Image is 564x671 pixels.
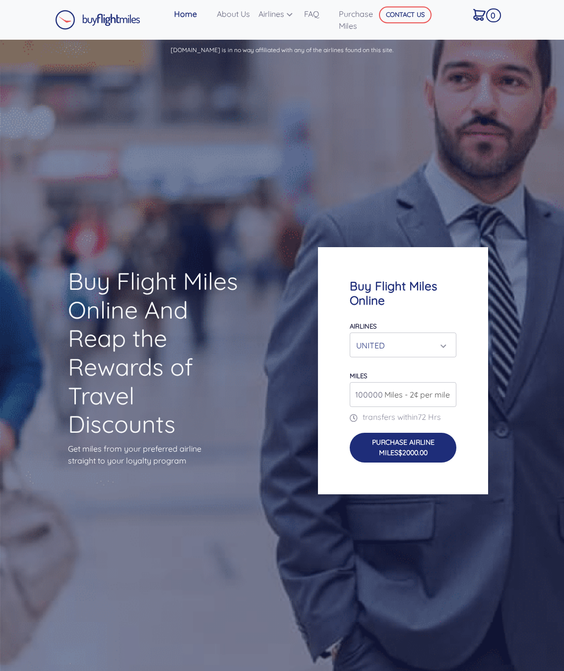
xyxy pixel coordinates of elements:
[55,10,140,30] img: Buy Flight Miles Logo
[213,4,254,24] a: About Us
[418,412,441,422] span: 72 Hrs
[469,4,500,25] a: 0
[379,6,432,23] button: CONTACT US
[300,4,335,24] a: FAQ
[350,411,456,423] p: transfers within
[68,443,246,467] p: Get miles from your preferred airline straight to your loyalty program
[473,9,486,21] img: Cart
[68,267,246,439] h1: Buy Flight Miles Online And Reap the Rewards of Travel Discounts
[55,7,140,32] a: Buy Flight Miles Logo
[356,336,444,355] div: UNITED
[254,4,300,24] a: Airlines
[170,4,213,24] a: Home
[398,448,428,457] span: $2000.00
[350,322,376,330] label: Airlines
[335,4,389,36] a: Purchase Miles
[379,389,450,401] span: Miles - 2¢ per mile
[350,372,367,380] label: miles
[350,279,456,308] h4: Buy Flight Miles Online
[350,433,456,462] button: Purchase Airline Miles$2000.00
[350,333,456,357] button: UNITED
[486,8,501,22] span: 0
